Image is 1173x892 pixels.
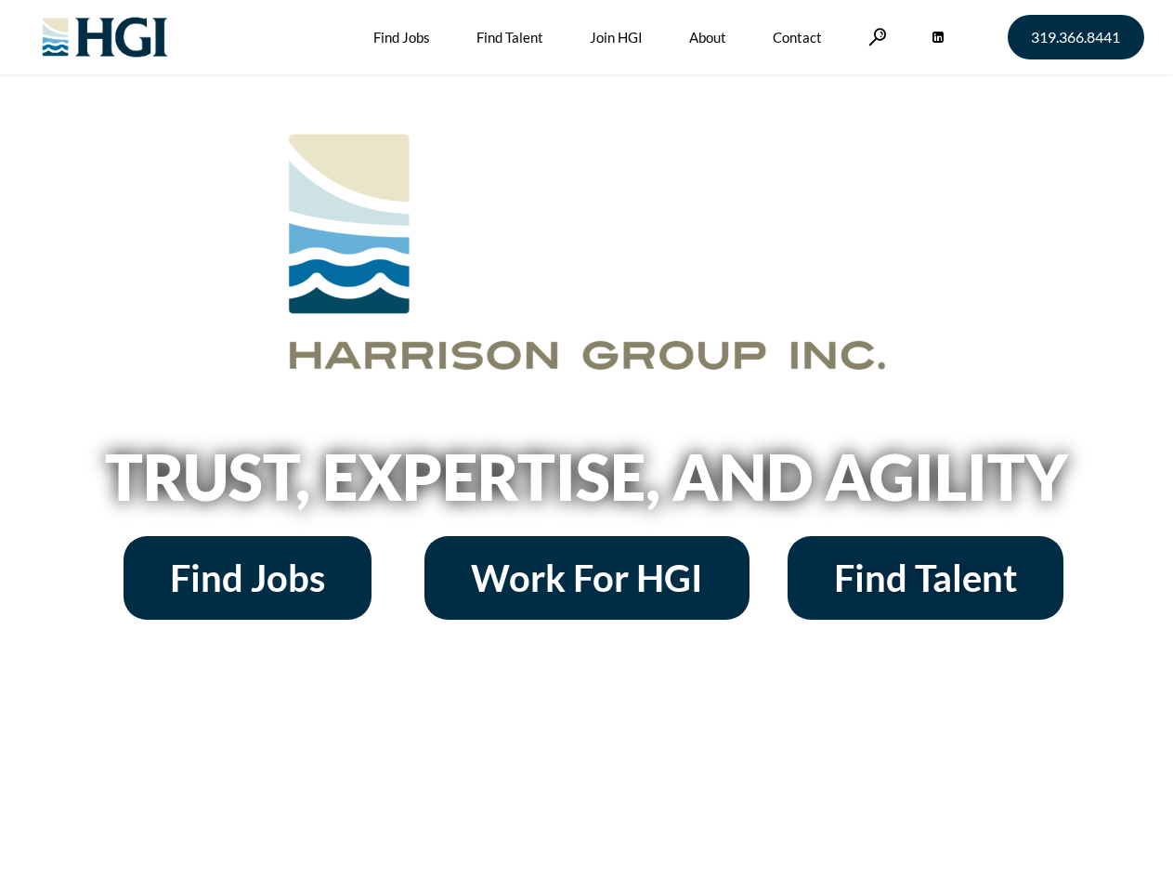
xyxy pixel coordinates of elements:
a: 319.366.8441 [1008,15,1144,59]
h2: Trust, Expertise, and Agility [58,445,1116,508]
a: Find Jobs [124,536,371,620]
span: Find Talent [834,559,1017,597]
span: 319.366.8441 [1031,30,1120,45]
a: Search [868,28,887,46]
span: Work For HGI [471,559,703,597]
a: Work For HGI [424,536,749,620]
a: Find Talent [788,536,1063,620]
span: Find Jobs [170,559,325,597]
